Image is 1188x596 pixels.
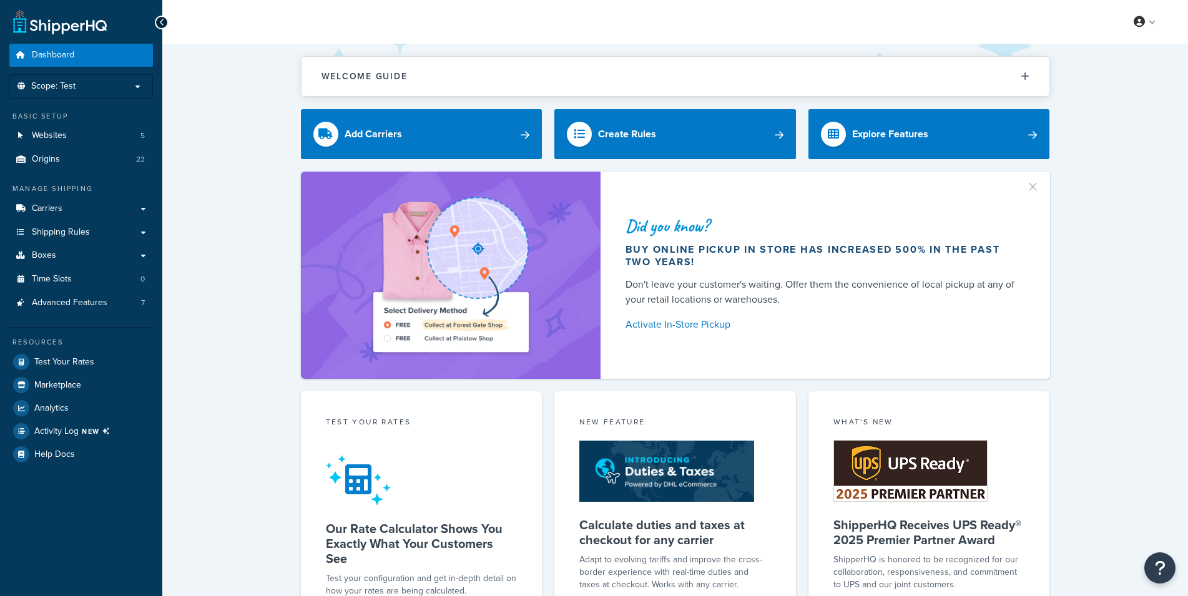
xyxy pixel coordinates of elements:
[32,50,74,61] span: Dashboard
[9,291,153,315] a: Advanced Features7
[345,125,402,143] div: Add Carriers
[833,517,1025,547] h5: ShipperHQ Receives UPS Ready® 2025 Premier Partner Award
[9,397,153,419] a: Analytics
[34,380,81,391] span: Marketplace
[34,423,115,439] span: Activity Log
[9,44,153,67] a: Dashboard
[140,130,145,141] span: 5
[9,244,153,267] a: Boxes
[301,109,542,159] a: Add Carriers
[626,243,1020,268] div: Buy online pickup in store has increased 500% in the past two years!
[9,148,153,171] li: Origins
[136,154,145,165] span: 23
[326,416,518,431] div: Test your rates
[626,316,1020,333] a: Activate In-Store Pickup
[140,274,145,285] span: 0
[9,374,153,396] a: Marketplace
[9,183,153,194] div: Manage Shipping
[141,298,145,308] span: 7
[9,443,153,466] a: Help Docs
[9,420,153,442] a: Activity LogNEW
[9,351,153,373] a: Test Your Rates
[9,124,153,147] li: Websites
[579,517,771,547] h5: Calculate duties and taxes at checkout for any carrier
[82,426,115,436] span: NEW
[9,337,153,348] div: Resources
[808,109,1050,159] a: Explore Features
[326,521,518,566] h5: Our Rate Calculator Shows You Exactly What Your Customers See
[32,274,72,285] span: Time Slots
[338,190,564,360] img: ad-shirt-map-b0359fc47e01cab431d101c4b569394f6a03f54285957d908178d52f29eb9668.png
[9,268,153,291] a: Time Slots0
[34,449,75,460] span: Help Docs
[9,197,153,220] a: Carriers
[32,203,62,214] span: Carriers
[32,298,107,308] span: Advanced Features
[852,125,928,143] div: Explore Features
[32,250,56,261] span: Boxes
[9,268,153,291] li: Time Slots
[579,554,771,591] p: Adapt to evolving tariffs and improve the cross-border experience with real-time duties and taxes...
[9,221,153,244] a: Shipping Rules
[579,416,771,431] div: New Feature
[9,111,153,122] div: Basic Setup
[9,124,153,147] a: Websites5
[9,291,153,315] li: Advanced Features
[32,154,60,165] span: Origins
[9,420,153,442] li: [object Object]
[302,57,1049,96] button: Welcome Guide
[554,109,796,159] a: Create Rules
[626,217,1020,235] div: Did you know?
[9,148,153,171] a: Origins23
[34,357,94,368] span: Test Your Rates
[31,81,76,92] span: Scope: Test
[34,403,69,414] span: Analytics
[833,554,1025,591] p: ShipperHQ is honored to be recognized for our collaboration, responsiveness, and commitment to UP...
[32,130,67,141] span: Websites
[1144,552,1176,584] button: Open Resource Center
[626,277,1020,307] div: Don't leave your customer's waiting. Offer them the convenience of local pickup at any of your re...
[32,227,90,238] span: Shipping Rules
[833,416,1025,431] div: What's New
[598,125,656,143] div: Create Rules
[322,72,408,81] h2: Welcome Guide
